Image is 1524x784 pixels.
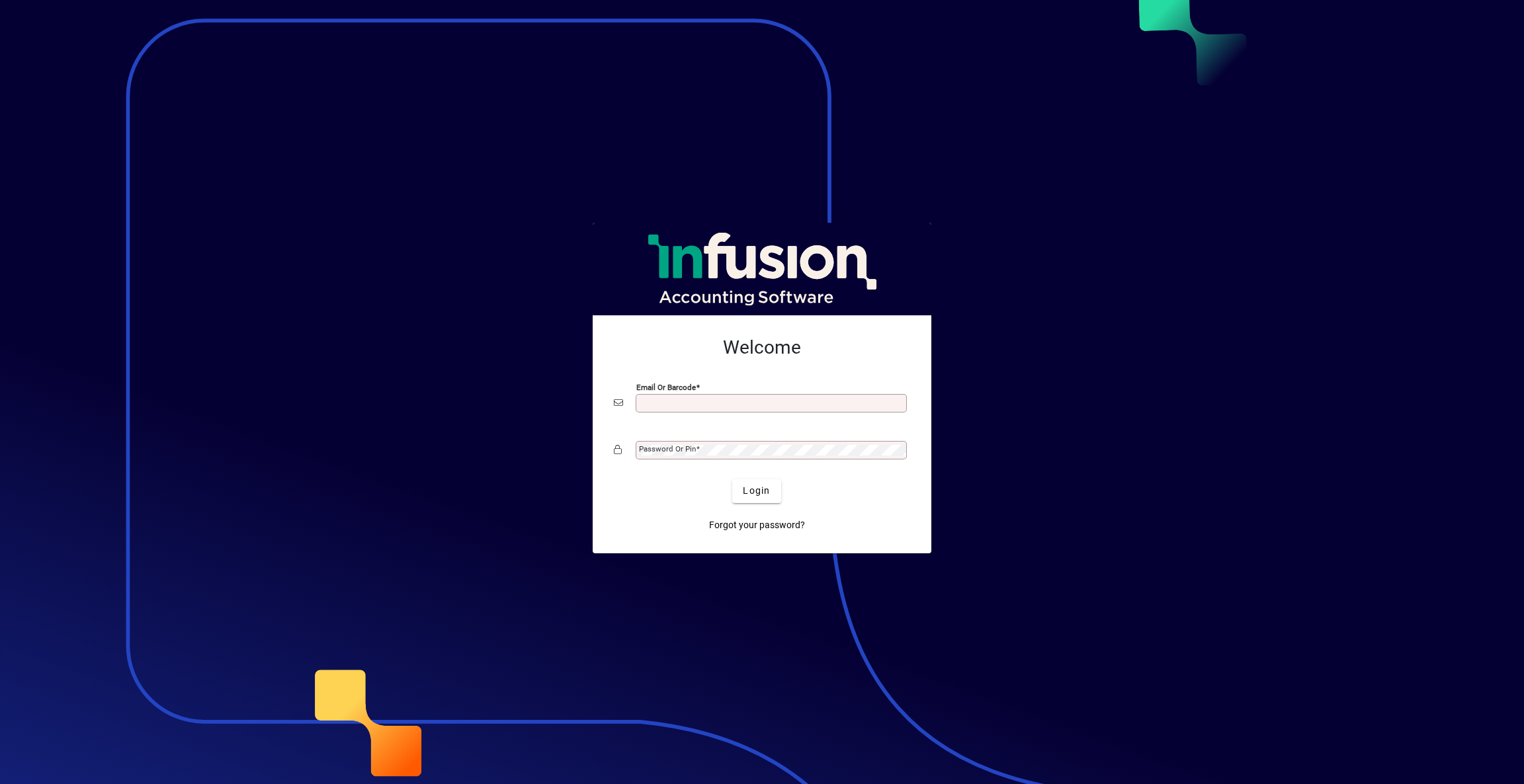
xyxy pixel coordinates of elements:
a: Forgot your password? [704,514,810,537]
h2: Welcome [614,336,910,359]
span: Forgot your password? [709,518,805,532]
span: Login [743,484,770,498]
mat-label: Password or Pin [639,444,696,453]
button: Login [732,479,781,503]
mat-label: Email or Barcode [636,382,696,391]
